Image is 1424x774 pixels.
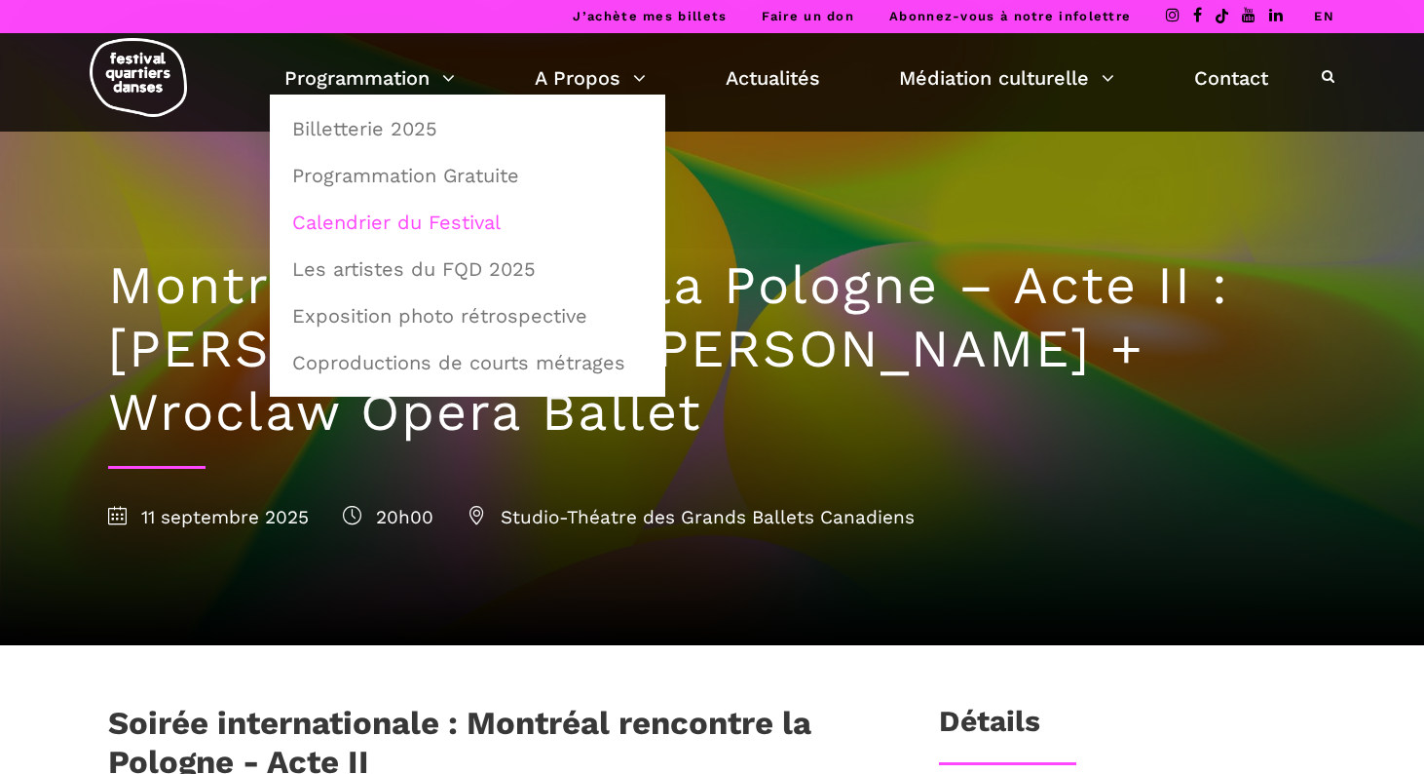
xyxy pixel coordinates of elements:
[281,247,655,291] a: Les artistes du FQD 2025
[284,61,455,95] a: Programmation
[939,704,1040,753] h3: Détails
[281,153,655,198] a: Programmation Gratuite
[535,61,646,95] a: A Propos
[281,340,655,385] a: Coproductions de courts métrages
[889,9,1131,23] a: Abonnez-vous à notre infolettre
[343,506,433,528] span: 20h00
[90,38,187,117] img: logo-fqd-med
[573,9,727,23] a: J’achète mes billets
[108,506,309,528] span: 11 septembre 2025
[468,506,915,528] span: Studio-Théatre des Grands Ballets Canadiens
[108,254,1316,444] h1: Montréal rencontre la Pologne – Acte II : [PERSON_NAME] + [PERSON_NAME] + Wroclaw Opera Ballet
[281,200,655,245] a: Calendrier du Festival
[1314,9,1334,23] a: EN
[281,106,655,151] a: Billetterie 2025
[1194,61,1268,95] a: Contact
[762,9,854,23] a: Faire un don
[899,61,1114,95] a: Médiation culturelle
[726,61,820,95] a: Actualités
[281,293,655,338] a: Exposition photo rétrospective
